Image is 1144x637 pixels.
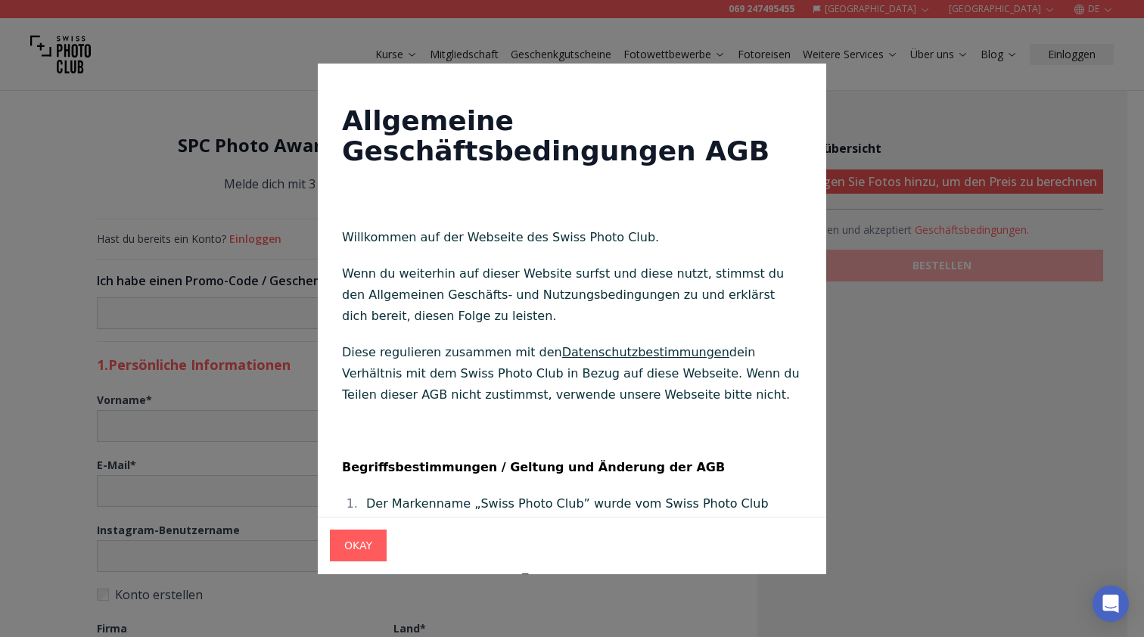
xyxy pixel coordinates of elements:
span: Der Markenname „Swiss Photo Club” wurde vom Swiss Photo Club SARL in der [GEOGRAPHIC_DATA] gescha... [366,496,769,553]
span: Willkommen auf der Webseite des Swiss Photo Club. [342,230,659,244]
button: OKAY [330,530,387,561]
span: Wenn du weiterhin auf dieser Website surfst und diese nutzt, stimmst du den Allgemeinen Geschäfts... [342,266,784,323]
span: Allgemeine Geschäftsbedingungen AGB [342,105,769,166]
span: Diese regulieren zusammen mit den [342,345,562,359]
strong: Begriffsbestimmungen / Geltung und Änderung der AGB [342,460,725,474]
span: OKAY [332,532,384,559]
span: dein Verhältnis mit dem Swiss Photo Club in Bezug auf diese Webseite. Wenn du Teilen dieser AGB n... [342,345,800,402]
a: Datenschutzbestimmungen [562,345,729,359]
